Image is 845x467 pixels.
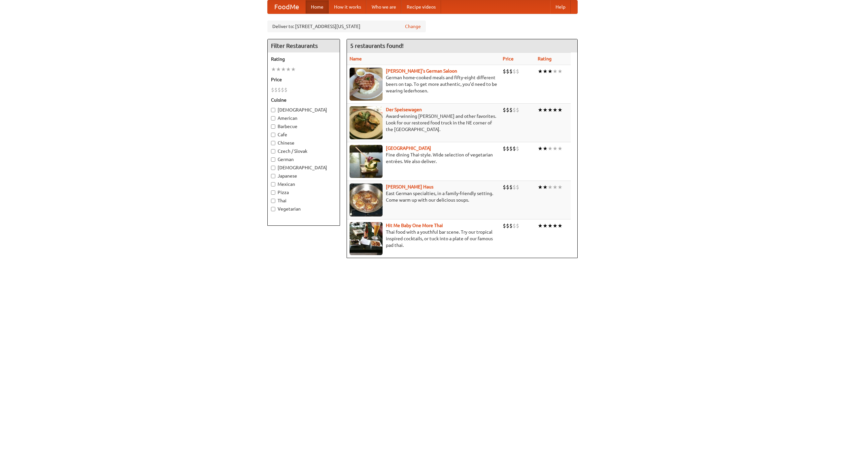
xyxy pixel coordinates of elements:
input: Pizza [271,190,275,195]
li: ★ [548,222,553,229]
li: $ [516,222,519,229]
li: ★ [543,222,548,229]
li: ★ [543,68,548,75]
li: $ [509,68,513,75]
li: ★ [543,106,548,114]
input: Thai [271,199,275,203]
div: Deliver to: [STREET_ADDRESS][US_STATE] [267,20,426,32]
li: ★ [538,106,543,114]
li: $ [516,183,519,191]
li: $ [506,222,509,229]
li: $ [513,106,516,114]
li: ★ [558,222,562,229]
li: $ [506,68,509,75]
li: ★ [538,68,543,75]
li: ★ [553,106,558,114]
h4: Filter Restaurants [268,39,340,52]
p: German home-cooked meals and fifty-eight different beers on tap. To get more authentic, you'd nee... [350,74,497,94]
a: Name [350,56,362,61]
li: ★ [558,145,562,152]
label: Mexican [271,181,336,187]
input: Vegetarian [271,207,275,211]
label: Czech / Slovak [271,148,336,154]
ng-pluralize: 5 restaurants found! [350,43,404,49]
li: ★ [543,183,548,191]
li: $ [513,222,516,229]
li: ★ [548,183,553,191]
li: ★ [558,183,562,191]
h5: Rating [271,56,336,62]
li: ★ [553,68,558,75]
li: $ [506,106,509,114]
label: Vegetarian [271,206,336,212]
input: German [271,157,275,162]
img: kohlhaus.jpg [350,183,383,217]
a: FoodMe [268,0,306,14]
li: $ [506,145,509,152]
li: $ [503,145,506,152]
img: babythai.jpg [350,222,383,255]
a: Hit Me Baby One More Thai [386,223,443,228]
a: [GEOGRAPHIC_DATA] [386,146,431,151]
li: ★ [538,145,543,152]
label: Pizza [271,189,336,196]
a: Der Speisewagen [386,107,422,112]
label: Thai [271,197,336,204]
li: $ [516,145,519,152]
li: ★ [543,145,548,152]
a: [PERSON_NAME] Haus [386,184,433,189]
input: Japanese [271,174,275,178]
li: $ [503,183,506,191]
li: ★ [558,68,562,75]
input: Cafe [271,133,275,137]
li: ★ [291,66,296,73]
li: $ [503,68,506,75]
a: Help [550,0,571,14]
img: satay.jpg [350,145,383,178]
label: Barbecue [271,123,336,130]
li: ★ [271,66,276,73]
li: $ [516,106,519,114]
label: Chinese [271,140,336,146]
label: German [271,156,336,163]
li: $ [503,222,506,229]
a: Price [503,56,514,61]
h5: Cuisine [271,97,336,103]
li: ★ [548,106,553,114]
input: American [271,116,275,120]
p: East German specialties, in a family-friendly setting. Come warm up with our delicious soups. [350,190,497,203]
label: [DEMOGRAPHIC_DATA] [271,164,336,171]
li: ★ [281,66,286,73]
li: $ [509,222,513,229]
input: [DEMOGRAPHIC_DATA] [271,108,275,112]
input: Mexican [271,182,275,186]
a: Home [306,0,329,14]
li: ★ [548,145,553,152]
a: [PERSON_NAME]'s German Saloon [386,68,457,74]
li: $ [274,86,278,93]
h5: Price [271,76,336,83]
li: ★ [538,222,543,229]
li: ★ [553,222,558,229]
li: $ [509,183,513,191]
li: $ [284,86,287,93]
p: Thai food with a youthful bar scene. Try our tropical inspired cocktails, or tuck into a plate of... [350,229,497,249]
li: $ [513,183,516,191]
label: [DEMOGRAPHIC_DATA] [271,107,336,113]
li: $ [503,106,506,114]
li: ★ [558,106,562,114]
p: Award-winning [PERSON_NAME] and other favorites. Look for our restored food truck in the NE corne... [350,113,497,133]
li: ★ [553,183,558,191]
li: $ [506,183,509,191]
li: $ [271,86,274,93]
p: Fine dining Thai-style. Wide selection of vegetarian entrées. We also deliver. [350,151,497,165]
input: Barbecue [271,124,275,129]
label: American [271,115,336,121]
a: Who we are [366,0,401,14]
li: $ [509,106,513,114]
li: $ [513,145,516,152]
